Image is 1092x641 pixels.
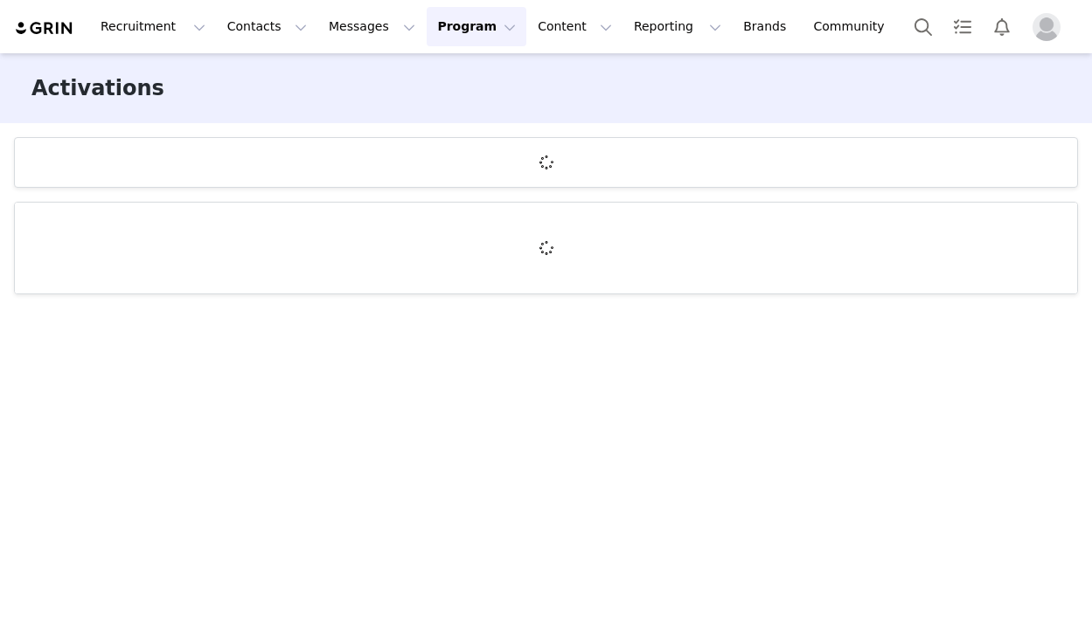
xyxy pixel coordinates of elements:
[943,7,982,46] a: Tasks
[318,7,426,46] button: Messages
[803,7,903,46] a: Community
[427,7,526,46] button: Program
[527,7,623,46] button: Content
[90,7,216,46] button: Recruitment
[14,20,75,37] img: grin logo
[983,7,1021,46] button: Notifications
[1022,13,1078,41] button: Profile
[1033,13,1061,41] img: placeholder-profile.jpg
[217,7,317,46] button: Contacts
[31,72,164,104] h3: Activations
[623,7,732,46] button: Reporting
[733,7,802,46] a: Brands
[904,7,942,46] button: Search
